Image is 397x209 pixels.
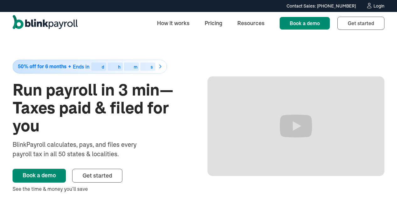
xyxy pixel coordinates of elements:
[83,172,112,179] span: Get started
[134,65,137,69] div: m
[118,65,121,69] div: h
[207,76,385,176] iframe: Run Payroll in 3 min with BlinkPayroll
[348,20,374,26] span: Get started
[366,3,384,9] a: Login
[13,169,66,183] a: Book a demo
[152,16,195,30] a: How it works
[232,16,270,30] a: Resources
[287,3,356,9] div: Contact Sales: [PHONE_NUMBER]
[373,4,384,8] div: Login
[200,16,227,30] a: Pricing
[280,17,330,30] a: Book a demo
[72,169,122,183] a: Get started
[13,60,190,74] a: 50% off for 6 monthsEnds indhms
[102,65,104,69] div: d
[13,140,153,159] div: BlinkPayroll calculates, pays, and files every payroll tax in all 50 states & localities.
[337,17,384,30] a: Get started
[290,20,320,26] span: Book a demo
[18,64,67,69] span: 50% off for 6 months
[151,65,153,69] div: s
[13,81,190,135] h1: Run payroll in 3 min—Taxes paid & filed for you
[73,63,89,70] span: Ends in
[13,185,190,193] div: See the time & money you’ll save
